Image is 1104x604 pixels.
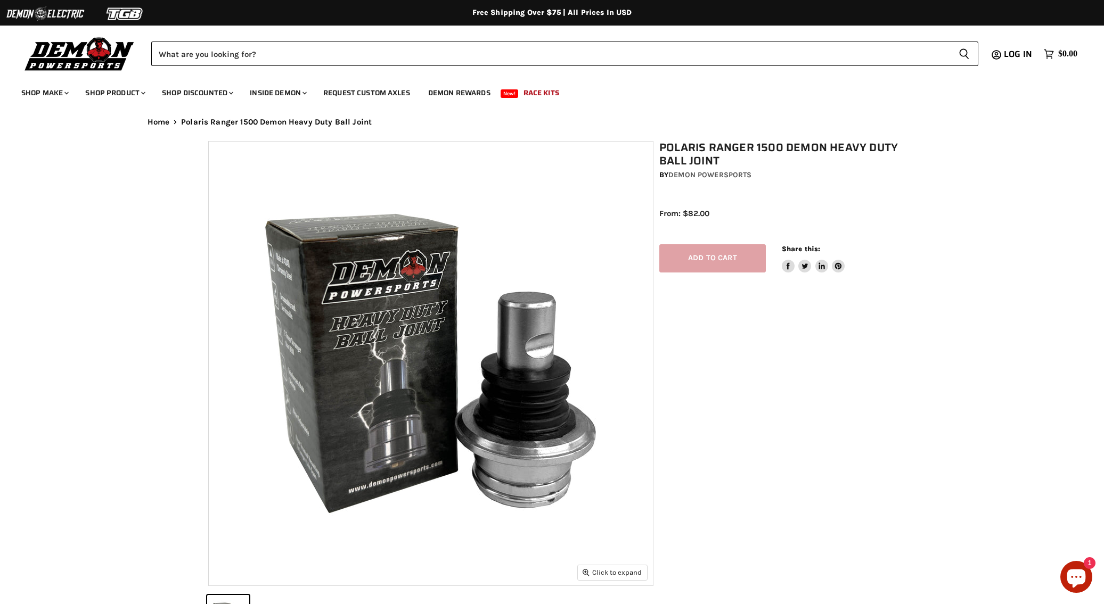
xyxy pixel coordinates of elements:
img: Demon Electric Logo 2 [5,4,85,24]
img: TGB Logo 2 [85,4,165,24]
button: Click to expand [578,565,647,580]
a: Log in [999,49,1038,59]
span: Log in [1004,47,1032,61]
span: $0.00 [1058,49,1077,59]
a: Demon Rewards [420,82,498,104]
div: by [659,169,902,181]
a: $0.00 [1038,46,1083,62]
a: Shop Discounted [154,82,240,104]
button: Search [950,42,978,66]
h1: Polaris Ranger 1500 Demon Heavy Duty Ball Joint [659,141,902,168]
a: Home [148,118,170,127]
input: Search [151,42,950,66]
span: New! [501,89,519,98]
a: Inside Demon [242,82,313,104]
a: Shop Product [77,82,152,104]
span: From: $82.00 [659,209,709,218]
ul: Main menu [13,78,1075,104]
a: Race Kits [516,82,567,104]
span: Share this: [782,245,820,253]
a: Request Custom Axles [315,82,418,104]
nav: Breadcrumbs [126,118,978,127]
a: Shop Make [13,82,75,104]
inbox-online-store-chat: Shopify online store chat [1057,561,1095,595]
span: Polaris Ranger 1500 Demon Heavy Duty Ball Joint [181,118,372,127]
a: Demon Powersports [668,170,751,179]
form: Product [151,42,978,66]
img: Demon Powersports [21,35,138,72]
span: Click to expand [583,568,642,576]
aside: Share this: [782,244,845,272]
img: Polaris Ranger 1500 Demon Heavy Duty Ball Joint [209,142,653,585]
div: Free Shipping Over $75 | All Prices In USD [126,8,978,18]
